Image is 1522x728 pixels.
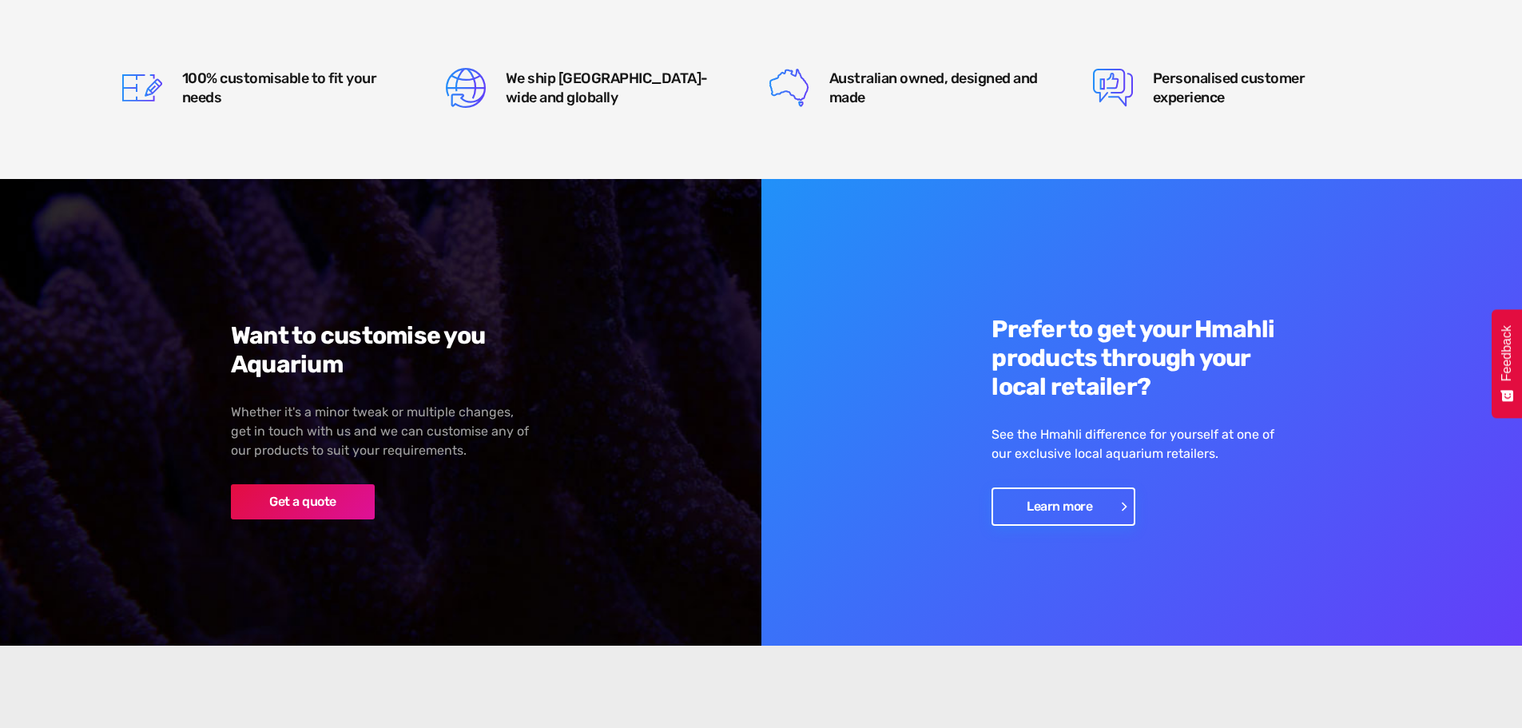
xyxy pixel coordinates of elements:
[991,487,1135,526] a: Learn more
[231,403,531,460] p: Whether it's a minor tweak or multiple changes, get in touch with us and we can customise any of ...
[231,321,531,379] h3: Want to customise you Aquarium
[1492,309,1522,418] button: Feedback - Show survey
[506,69,725,107] h5: We ship [GEOGRAPHIC_DATA]-wide and globally
[122,68,162,108] img: Customisable
[991,315,1291,401] h3: Prefer to get your Hmahli products through your local retailer?
[1500,325,1514,381] span: Feedback
[1153,69,1373,107] h5: Personalised customer experience
[769,68,809,108] img: Australia
[231,484,375,519] a: Get a quote
[1093,68,1133,108] img: Customer Service
[991,425,1291,463] p: See the Hmahli difference for yourself at one of our exclusive local aquarium retailers.
[446,68,486,108] img: Global Shipping
[182,69,402,107] h5: 100% customisable to fit your needs
[829,69,1049,107] h5: Australian owned, designed and made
